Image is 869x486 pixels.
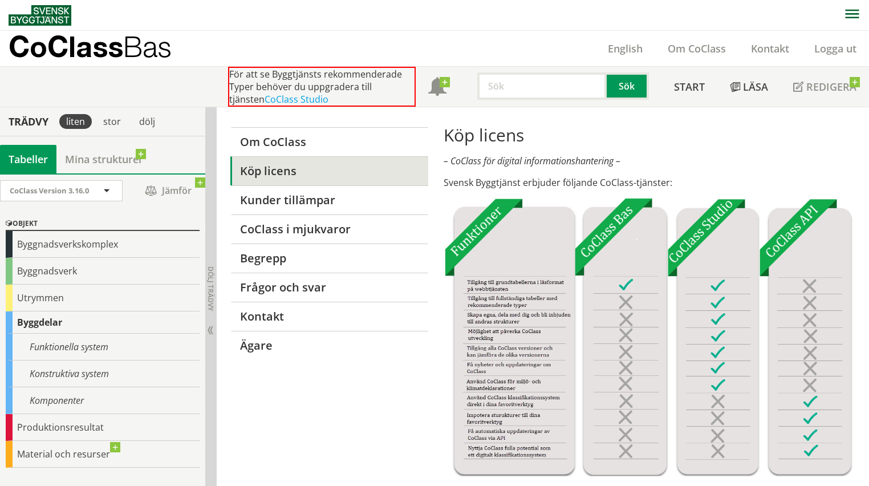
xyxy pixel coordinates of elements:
[10,185,89,196] span: CoClass Version 3.16.0
[230,302,428,331] a: Kontakt
[9,5,71,26] img: Svensk Byggtjänst
[674,80,705,94] span: Start
[428,79,446,97] span: Notifikationer
[806,80,856,94] span: Redigera
[56,145,152,173] a: Mina strukturer
[230,331,428,360] a: Ägare
[228,67,416,107] div: För att se Byggtjänsts rekommenderade Typer behöver du uppgradera till tjänsten
[230,185,428,214] a: Kunder tillämpar
[661,67,717,107] a: Start
[6,231,200,258] div: Byggnadsverkskomplex
[595,42,655,55] a: English
[6,441,200,468] div: Material och resurser
[444,176,855,189] p: Svensk Byggtjänst erbjuder följande CoClass-tjänster:
[132,114,162,129] div: dölj
[6,361,200,387] div: Konstruktiva system
[477,72,607,100] input: Sök
[743,80,768,94] span: Läsa
[6,334,200,361] div: Funktionella system
[9,31,196,66] a: CoClassBas
[781,67,869,107] a: Redigera
[607,72,649,100] button: Sök
[6,258,200,285] div: Byggnadsverk
[230,273,428,302] a: Frågor och svar
[96,114,128,129] div: stor
[265,93,328,106] a: CoClass Studio
[444,198,852,476] img: Tjnster-Tabell_CoClassBas-Studio-API2022-12-22.jpg
[9,40,172,53] p: CoClass
[655,42,738,55] a: Om CoClass
[802,42,869,55] a: Logga ut
[230,156,428,185] a: Köp licens
[6,311,200,334] div: Byggdelar
[444,125,855,145] h1: Köp licens
[738,42,802,55] a: Kontakt
[230,127,428,156] a: Om CoClass
[6,285,200,311] div: Utrymmen
[6,387,200,414] div: Komponenter
[206,266,216,311] span: Dölj trädvy
[717,67,781,107] a: Läsa
[134,181,202,201] span: Jämför
[230,214,428,244] a: CoClass i mjukvaror
[2,115,55,128] div: Trädvy
[123,30,172,63] span: Bas
[444,155,620,167] em: – CoClass för digital informationshantering –
[230,244,428,273] a: Begrepp
[59,114,92,129] div: liten
[6,414,200,441] div: Produktionsresultat
[6,217,200,231] div: Objekt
